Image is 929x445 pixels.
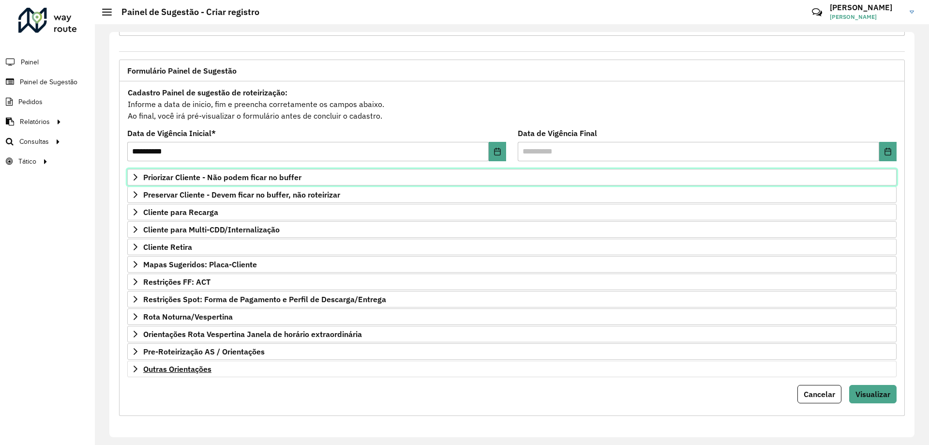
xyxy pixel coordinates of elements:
div: Informe a data de inicio, fim e preencha corretamente os campos abaixo. Ao final, você irá pré-vi... [127,86,897,122]
a: Contato Rápido [807,2,827,23]
span: Formulário Painel de Sugestão [127,67,237,75]
a: Pre-Roteirização AS / Orientações [127,343,897,360]
a: Orientações Rota Vespertina Janela de horário extraordinária [127,326,897,342]
span: Orientações Rota Vespertina Janela de horário extraordinária [143,330,362,338]
span: Painel de Sugestão [20,77,77,87]
a: Cliente para Multi-CDD/Internalização [127,221,897,238]
a: Priorizar Cliente - Não podem ficar no buffer [127,169,897,185]
a: Rota Noturna/Vespertina [127,308,897,325]
a: Restrições FF: ACT [127,274,897,290]
strong: Cadastro Painel de sugestão de roteirização: [128,88,287,97]
a: Cliente Retira [127,239,897,255]
a: Restrições Spot: Forma de Pagamento e Perfil de Descarga/Entrega [127,291,897,307]
span: Preservar Cliente - Devem ficar no buffer, não roteirizar [143,191,340,199]
span: Relatórios [20,117,50,127]
a: Preservar Cliente - Devem ficar no buffer, não roteirizar [127,186,897,203]
a: Cliente para Recarga [127,204,897,220]
span: Priorizar Cliente - Não podem ficar no buffer [143,173,301,181]
a: Mapas Sugeridos: Placa-Cliente [127,256,897,273]
h2: Painel de Sugestão - Criar registro [112,7,259,17]
span: Cliente para Recarga [143,208,218,216]
span: Pedidos [18,97,43,107]
button: Choose Date [879,142,897,161]
span: Painel [21,57,39,67]
button: Choose Date [489,142,506,161]
button: Cancelar [797,385,841,403]
span: Rota Noturna/Vespertina [143,313,233,321]
span: Visualizar [855,389,890,399]
a: Outras Orientações [127,361,897,377]
span: Restrições FF: ACT [143,278,210,286]
span: Consultas [19,137,49,147]
span: Outras Orientações [143,365,211,373]
button: Visualizar [849,385,897,403]
span: Cliente para Multi-CDD/Internalização [143,226,280,233]
span: Cliente Retira [143,243,192,251]
label: Data de Vigência Inicial [127,127,216,139]
label: Data de Vigência Final [518,127,597,139]
span: Restrições Spot: Forma de Pagamento e Perfil de Descarga/Entrega [143,295,386,303]
span: Cancelar [804,389,835,399]
h3: [PERSON_NAME] [830,3,902,12]
span: Mapas Sugeridos: Placa-Cliente [143,261,257,268]
span: [PERSON_NAME] [830,13,902,21]
span: Pre-Roteirização AS / Orientações [143,348,265,355]
span: Tático [18,156,36,167]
